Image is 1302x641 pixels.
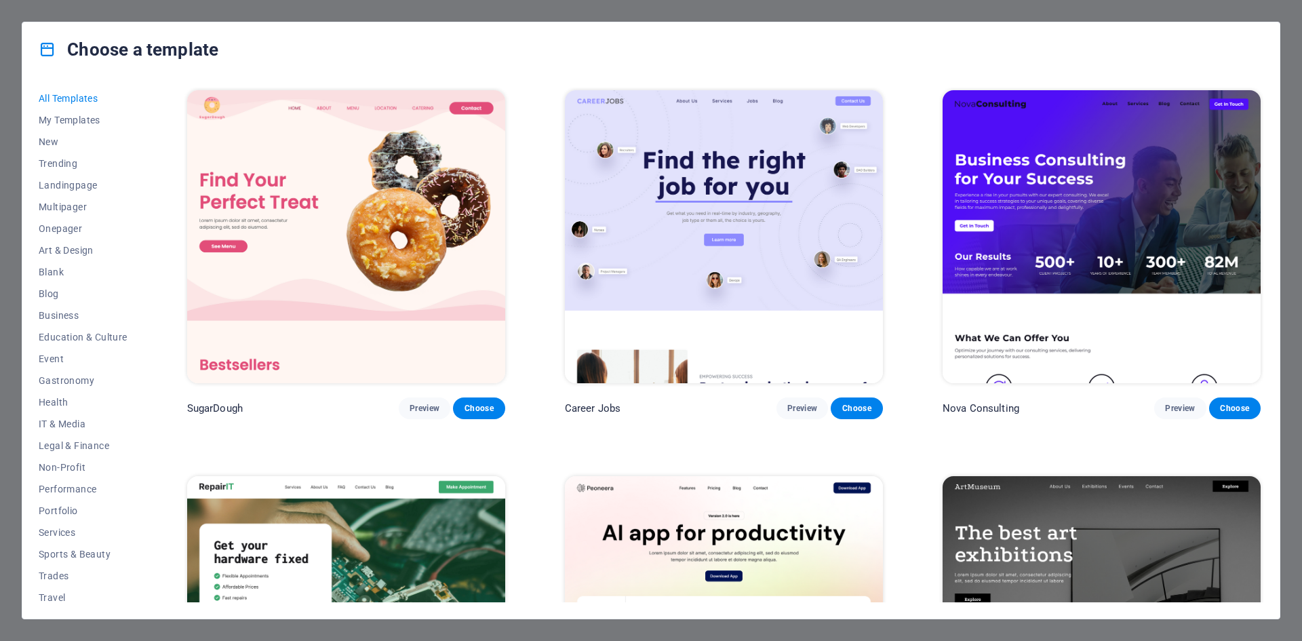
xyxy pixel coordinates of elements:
button: Portfolio [39,500,127,522]
p: Career Jobs [565,402,621,415]
span: Portfolio [39,505,127,516]
button: New [39,131,127,153]
button: Performance [39,478,127,500]
p: Nova Consulting [943,402,1019,415]
span: Multipager [39,201,127,212]
span: Performance [39,484,127,494]
button: Choose [1209,397,1261,419]
button: Preview [1154,397,1206,419]
span: Choose [464,403,494,414]
span: Event [39,353,127,364]
button: Trades [39,565,127,587]
span: Preview [410,403,439,414]
span: Trades [39,570,127,581]
span: Health [39,397,127,408]
button: Education & Culture [39,326,127,348]
button: Blank [39,261,127,283]
span: Choose [1220,403,1250,414]
span: New [39,136,127,147]
span: Non-Profit [39,462,127,473]
button: Landingpage [39,174,127,196]
button: Choose [453,397,505,419]
button: Gastronomy [39,370,127,391]
span: Preview [1165,403,1195,414]
button: Onepager [39,218,127,239]
img: SugarDough [187,90,505,383]
span: Landingpage [39,180,127,191]
button: Choose [831,397,882,419]
span: My Templates [39,115,127,125]
button: Travel [39,587,127,608]
button: Trending [39,153,127,174]
button: Legal & Finance [39,435,127,457]
h4: Choose a template [39,39,218,60]
span: Art & Design [39,245,127,256]
span: Preview [787,403,817,414]
img: Career Jobs [565,90,883,383]
span: Gastronomy [39,375,127,386]
button: Art & Design [39,239,127,261]
span: All Templates [39,93,127,104]
button: Non-Profit [39,457,127,478]
button: My Templates [39,109,127,131]
span: Business [39,310,127,321]
span: Education & Culture [39,332,127,343]
span: Travel [39,592,127,603]
span: Choose [842,403,871,414]
button: Blog [39,283,127,305]
img: Nova Consulting [943,90,1261,383]
span: Legal & Finance [39,440,127,451]
span: Blog [39,288,127,299]
span: Services [39,527,127,538]
button: Multipager [39,196,127,218]
p: SugarDough [187,402,243,415]
span: Blank [39,267,127,277]
button: Health [39,391,127,413]
span: Trending [39,158,127,169]
button: Business [39,305,127,326]
button: Services [39,522,127,543]
span: Sports & Beauty [39,549,127,560]
button: Preview [399,397,450,419]
span: Onepager [39,223,127,234]
button: IT & Media [39,413,127,435]
span: IT & Media [39,419,127,429]
button: Sports & Beauty [39,543,127,565]
button: Event [39,348,127,370]
button: All Templates [39,88,127,109]
button: Preview [776,397,828,419]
